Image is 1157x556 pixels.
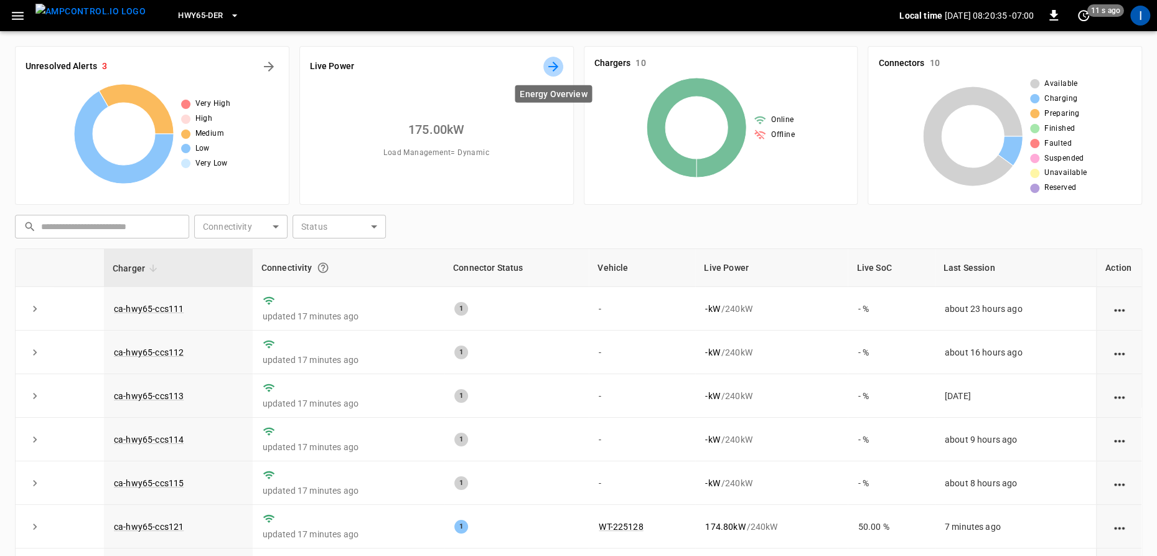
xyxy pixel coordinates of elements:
span: Available [1044,78,1078,90]
p: - kW [705,303,719,315]
p: updated 17 minutes ago [263,441,434,453]
td: [DATE] [935,374,1096,418]
span: Finished [1044,123,1075,135]
div: 1 [454,520,468,534]
p: 174.80 kW [705,521,745,533]
a: WT-225128 [599,522,643,532]
td: - [589,374,695,418]
div: action cell options [1112,521,1127,533]
p: - kW [705,477,719,489]
td: - % [848,374,934,418]
td: - % [848,461,934,505]
a: ca-hwy65-ccs111 [114,304,184,314]
h6: 10 [929,57,939,70]
div: 1 [454,476,468,490]
th: Connector Status [444,249,589,287]
h6: 3 [102,60,107,73]
p: [DATE] 08:20:35 -07:00 [945,9,1034,22]
td: - % [848,287,934,331]
div: 1 [454,389,468,403]
span: Very High [195,98,231,110]
span: Reserved [1044,182,1076,194]
div: action cell options [1112,303,1127,315]
th: Action [1096,249,1141,287]
span: Suspended [1044,153,1084,165]
button: Energy Overview [543,57,563,77]
h6: Connectors [878,57,924,70]
td: - [589,331,695,374]
button: expand row [26,387,44,405]
button: Connection between the charger and our software. [312,257,334,279]
h6: Unresolved Alerts [26,60,97,73]
th: Last Session [935,249,1096,287]
td: - [589,287,695,331]
button: expand row [26,517,44,536]
div: / 240 kW [705,433,838,446]
td: about 8 hours ago [935,461,1096,505]
button: expand row [26,343,44,362]
td: about 9 hours ago [935,418,1096,461]
h6: 175.00 kW [408,120,464,139]
span: Online [771,114,794,126]
a: ca-hwy65-ccs121 [114,522,184,532]
span: Charger [113,261,161,276]
div: 1 [454,346,468,359]
p: updated 17 minutes ago [263,354,434,366]
a: ca-hwy65-ccs115 [114,478,184,488]
div: action cell options [1112,477,1127,489]
span: Medium [195,128,224,140]
span: Very Low [195,158,228,170]
div: / 240 kW [705,477,838,489]
div: Connectivity [261,257,436,279]
span: High [195,113,213,125]
button: expand row [26,299,44,318]
button: HWY65-DER [173,4,244,28]
div: / 240 kW [705,346,838,359]
div: action cell options [1112,390,1127,402]
p: - kW [705,390,719,402]
div: / 240 kW [705,303,838,315]
td: - % [848,331,934,374]
p: - kW [705,433,719,446]
td: about 16 hours ago [935,331,1096,374]
th: Live SoC [848,249,934,287]
span: Faulted [1044,138,1072,150]
div: / 240 kW [705,390,838,402]
div: 1 [454,302,468,316]
div: / 240 kW [705,521,838,533]
td: 50.00 % [848,505,934,549]
td: - [589,418,695,461]
span: Charging [1044,93,1077,105]
div: profile-icon [1130,6,1150,26]
div: 1 [454,433,468,446]
div: Energy Overview [515,85,592,103]
button: expand row [26,430,44,449]
span: Offline [771,129,795,141]
p: Local time [899,9,942,22]
img: ampcontrol.io logo [35,4,146,19]
span: 11 s ago [1087,4,1124,17]
th: Vehicle [589,249,695,287]
p: updated 17 minutes ago [263,397,434,410]
a: ca-hwy65-ccs114 [114,435,184,445]
p: updated 17 minutes ago [263,310,434,323]
span: Low [195,143,210,155]
td: - [589,461,695,505]
h6: 10 [635,57,645,70]
td: about 23 hours ago [935,287,1096,331]
button: set refresh interval [1074,6,1094,26]
th: Live Power [695,249,848,287]
button: expand row [26,474,44,492]
div: action cell options [1112,433,1127,446]
button: All Alerts [259,57,279,77]
a: ca-hwy65-ccs113 [114,391,184,401]
span: Load Management = Dynamic [383,147,489,159]
p: updated 17 minutes ago [263,528,434,540]
td: - % [848,418,934,461]
p: - kW [705,346,719,359]
span: Preparing [1044,108,1080,120]
a: ca-hwy65-ccs112 [114,347,184,357]
p: updated 17 minutes ago [263,484,434,497]
h6: Live Power [310,60,354,73]
div: action cell options [1112,346,1127,359]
